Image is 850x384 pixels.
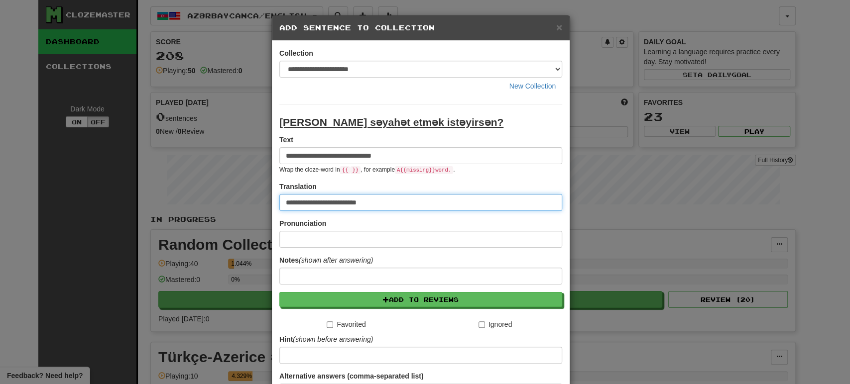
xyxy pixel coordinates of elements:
[350,166,361,174] code: }}
[279,166,455,173] small: Wrap the cloze-word in , for example .
[279,218,326,228] label: Pronunciation
[327,319,365,329] label: Favorited
[279,371,423,381] label: Alternative answers (comma-separated list)
[279,334,373,344] label: Hint
[479,321,485,328] input: Ignored
[279,182,317,192] label: Translation
[479,319,512,329] label: Ignored
[340,166,350,174] code: {{
[293,335,373,343] em: (shown before answering)
[279,255,373,265] label: Notes
[279,116,503,128] u: [PERSON_NAME] səyahət etmək istəyirsən?
[503,78,562,95] button: New Collection
[395,166,453,174] code: A {{ missing }} word.
[299,256,373,264] em: (shown after answering)
[556,21,562,33] span: ×
[279,135,293,145] label: Text
[279,292,562,307] button: Add to Reviews
[279,48,313,58] label: Collection
[327,321,333,328] input: Favorited
[556,22,562,32] button: Close
[279,23,562,33] h5: Add Sentence to Collection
